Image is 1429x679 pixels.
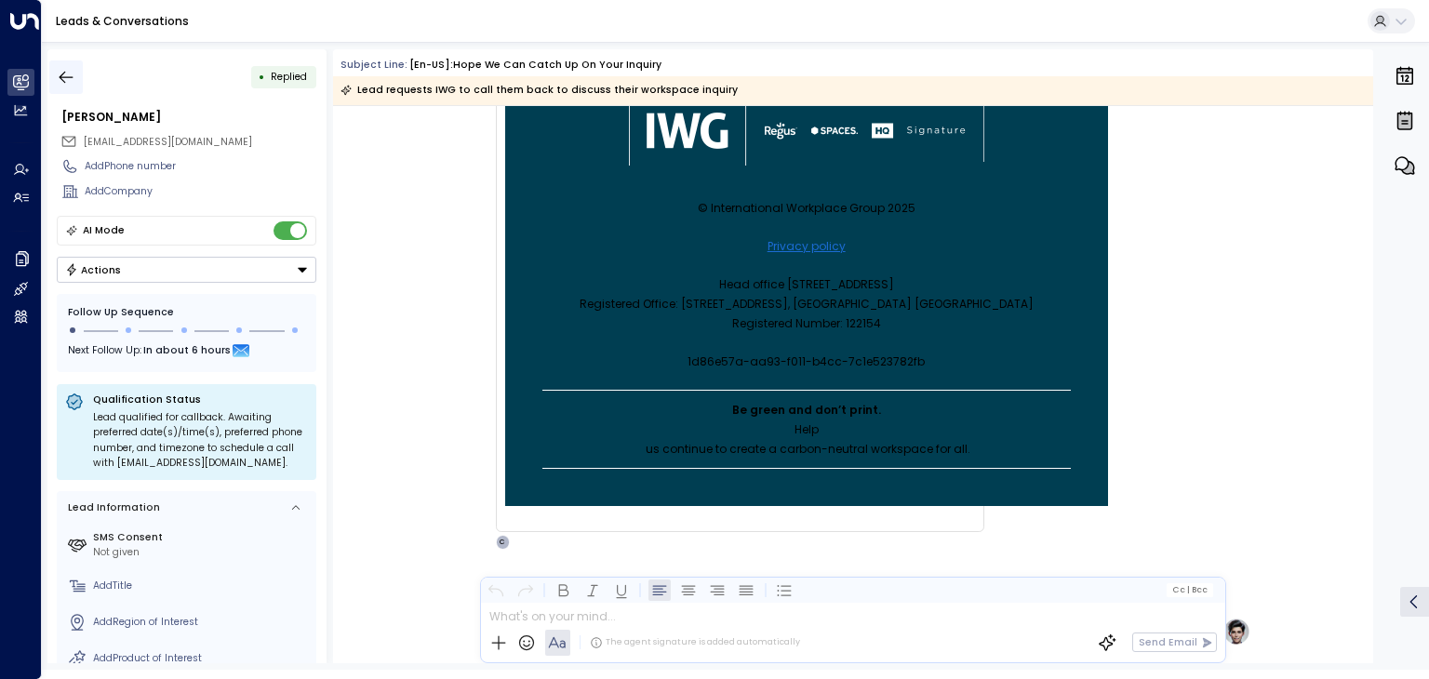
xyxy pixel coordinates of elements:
[341,81,738,100] div: Lead requests IWG to call them back to discuss their workspace inquiry
[542,313,1071,333] p: Registered Number: 122154
[259,64,265,89] div: •
[65,263,122,276] div: Actions
[1186,585,1189,594] span: |
[485,579,507,601] button: Undo
[85,159,316,174] div: AddPhone number
[68,305,305,320] div: Follow Up Sequence
[84,135,252,149] span: [EMAIL_ADDRESS][DOMAIN_NAME]
[93,393,308,406] p: Qualification Status
[620,87,994,175] img: Group of logos including IWG, Regus, Spaces, HQ, Signature
[93,410,308,472] div: Lead qualified for callback. Awaiting preferred date(s)/time(s), preferred phone number, and time...
[84,135,252,150] span: preeethi12@yahoo.com
[1222,618,1250,646] img: profile-logo.png
[590,636,800,649] div: The agent signature is added automatically
[57,257,316,283] div: Button group with a nested menu
[514,579,536,601] button: Redo
[542,294,1071,313] p: Registered Office: [STREET_ADDRESS], [GEOGRAPHIC_DATA] [GEOGRAPHIC_DATA]
[341,58,407,72] span: Subject Line:
[1167,583,1213,596] button: Cc|Bcc
[93,615,311,630] div: AddRegion of Interest
[83,221,125,240] div: AI Mode
[57,257,316,283] button: Actions
[61,109,316,126] div: [PERSON_NAME]
[93,545,311,560] div: Not given
[1172,585,1208,594] span: Cc Bcc
[542,274,1071,294] p: Head office [STREET_ADDRESS]
[542,198,1071,218] p: © International Workplace Group 2025
[271,70,307,84] span: Replied
[409,58,661,73] div: [en-US]:Hope we can catch up on your inquiry
[143,341,231,362] span: In about 6 hours
[56,13,189,29] a: Leads & Conversations
[85,184,316,199] div: AddCompany
[496,535,511,550] div: C
[542,419,1071,459] p: Help us continue to create a carbon-neutral workspace for all.
[93,579,311,593] div: AddTitle
[93,651,311,666] div: AddProduct of Interest
[68,341,305,362] div: Next Follow Up:
[93,530,311,545] label: SMS Consent
[542,352,1071,371] p: 1d86e57a-aa93-f011-b4cc-7c1e523782fb
[732,402,881,418] strong: Be green and don’t print.
[768,236,846,256] a: Privacy policy
[63,500,160,515] div: Lead Information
